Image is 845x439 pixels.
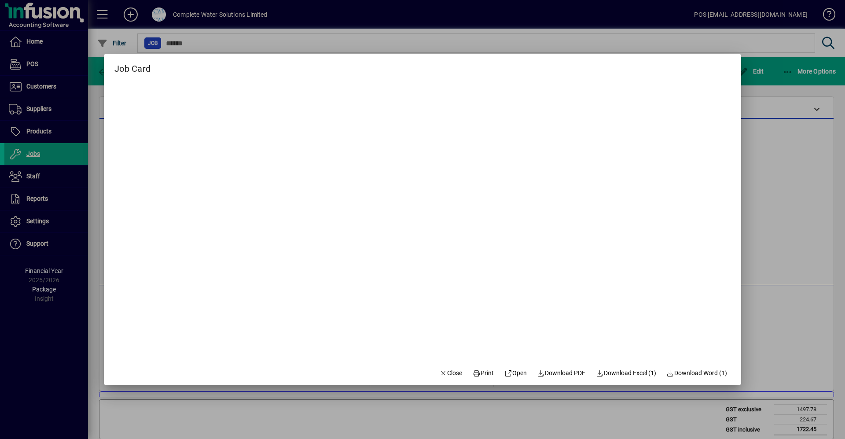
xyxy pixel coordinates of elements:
button: Print [469,365,497,381]
button: Download Excel (1) [592,365,660,381]
button: Close [436,365,466,381]
span: Download PDF [537,369,586,378]
span: Open [504,369,527,378]
span: Print [473,369,494,378]
span: Download Word (1) [667,369,727,378]
span: Download Excel (1) [596,369,656,378]
a: Open [501,365,530,381]
a: Download PDF [534,365,589,381]
span: Close [440,369,463,378]
h2: Job Card [104,54,161,76]
button: Download Word (1) [663,365,731,381]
